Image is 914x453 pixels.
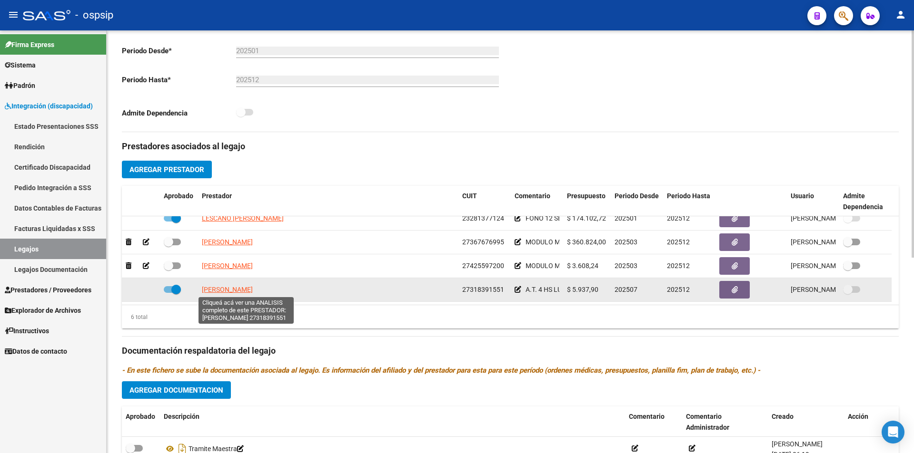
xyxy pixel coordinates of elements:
span: [PERSON_NAME] [202,262,253,270]
datatable-header-cell: Usuario [787,186,839,217]
mat-icon: person [895,9,906,20]
span: Firma Express [5,39,54,50]
span: MODULO MAESTRA DE APOYO [526,262,617,270]
span: 202503 [615,238,637,246]
i: - En este fichero se sube la documentación asociada al legajo. Es información del afiliado y del ... [122,366,760,375]
span: $ 5.937,90 [567,286,598,293]
span: MODULO MAESTRA DE APOYO [526,238,617,246]
div: 6 total [122,312,148,322]
span: Usuario [791,192,814,200]
span: CUIT [462,192,477,200]
span: Aprobado [126,413,155,420]
mat-icon: menu [8,9,19,20]
span: Integración (discapacidad) [5,101,93,111]
p: Periodo Desde [122,46,236,56]
span: $ 3.608,24 [567,262,598,270]
span: - ospsip [75,5,113,26]
button: Agregar Prestador [122,161,212,178]
span: Comentario [515,192,550,200]
span: Presupuesto [567,192,606,200]
datatable-header-cell: Comentario Administrador [682,406,768,438]
span: Agregar Documentacion [129,386,223,395]
span: A.T. 4 HS LUNES A VIERNES EN AMBITO ESCOLAR [526,286,675,293]
span: 202512 [667,238,690,246]
span: FONO 12 SES X MES [526,214,586,222]
span: Comentario [629,413,665,420]
span: Periodo Hasta [667,192,710,200]
span: [PERSON_NAME] [202,238,253,246]
span: Creado [772,413,794,420]
span: Comentario Administrador [686,413,729,431]
datatable-header-cell: Periodo Desde [611,186,663,217]
span: [PERSON_NAME] [772,440,823,448]
p: Admite Dependencia [122,108,236,118]
span: 27318391551 [462,286,504,293]
span: $ 360.824,00 [567,238,606,246]
span: Padrón [5,80,35,91]
span: 27367676995 [462,238,504,246]
span: 202503 [615,262,637,270]
span: [PERSON_NAME] [DATE] [791,238,865,246]
button: Agregar Documentacion [122,381,231,399]
span: 202512 [667,262,690,270]
h3: Documentación respaldatoria del legajo [122,344,899,357]
p: Periodo Hasta [122,75,236,85]
span: Aprobado [164,192,193,200]
span: [PERSON_NAME] [DATE] [791,262,865,270]
span: Admite Dependencia [843,192,883,211]
datatable-header-cell: Creado [768,406,844,438]
span: Instructivos [5,326,49,336]
span: Prestador [202,192,232,200]
span: Agregar Prestador [129,165,204,174]
span: Sistema [5,60,36,70]
datatable-header-cell: Aprobado [122,406,160,438]
datatable-header-cell: Prestador [198,186,458,217]
span: Acción [848,413,868,420]
span: 23281377124 [462,214,504,222]
datatable-header-cell: Descripción [160,406,625,438]
datatable-header-cell: CUIT [458,186,511,217]
datatable-header-cell: Aprobado [160,186,198,217]
h3: Prestadores asociados al legajo [122,140,899,153]
span: [PERSON_NAME] [DATE] [791,286,865,293]
span: Descripción [164,413,199,420]
datatable-header-cell: Acción [844,406,892,438]
span: Explorador de Archivos [5,305,81,316]
span: $ 174.102,72 [567,214,606,222]
datatable-header-cell: Comentario [511,186,563,217]
datatable-header-cell: Periodo Hasta [663,186,715,217]
span: Prestadores / Proveedores [5,285,91,295]
span: [PERSON_NAME] [202,286,253,293]
datatable-header-cell: Admite Dependencia [839,186,892,217]
span: LESCANO [PERSON_NAME] [202,214,284,222]
span: Periodo Desde [615,192,659,200]
datatable-header-cell: Comentario [625,406,682,438]
span: [PERSON_NAME] [DATE] [791,214,865,222]
span: 202501 [615,214,637,222]
div: Open Intercom Messenger [882,421,904,443]
span: 27425597200 [462,262,504,270]
datatable-header-cell: Presupuesto [563,186,611,217]
span: 202507 [615,286,637,293]
span: Datos de contacto [5,346,67,357]
span: 202512 [667,286,690,293]
span: 202512 [667,214,690,222]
